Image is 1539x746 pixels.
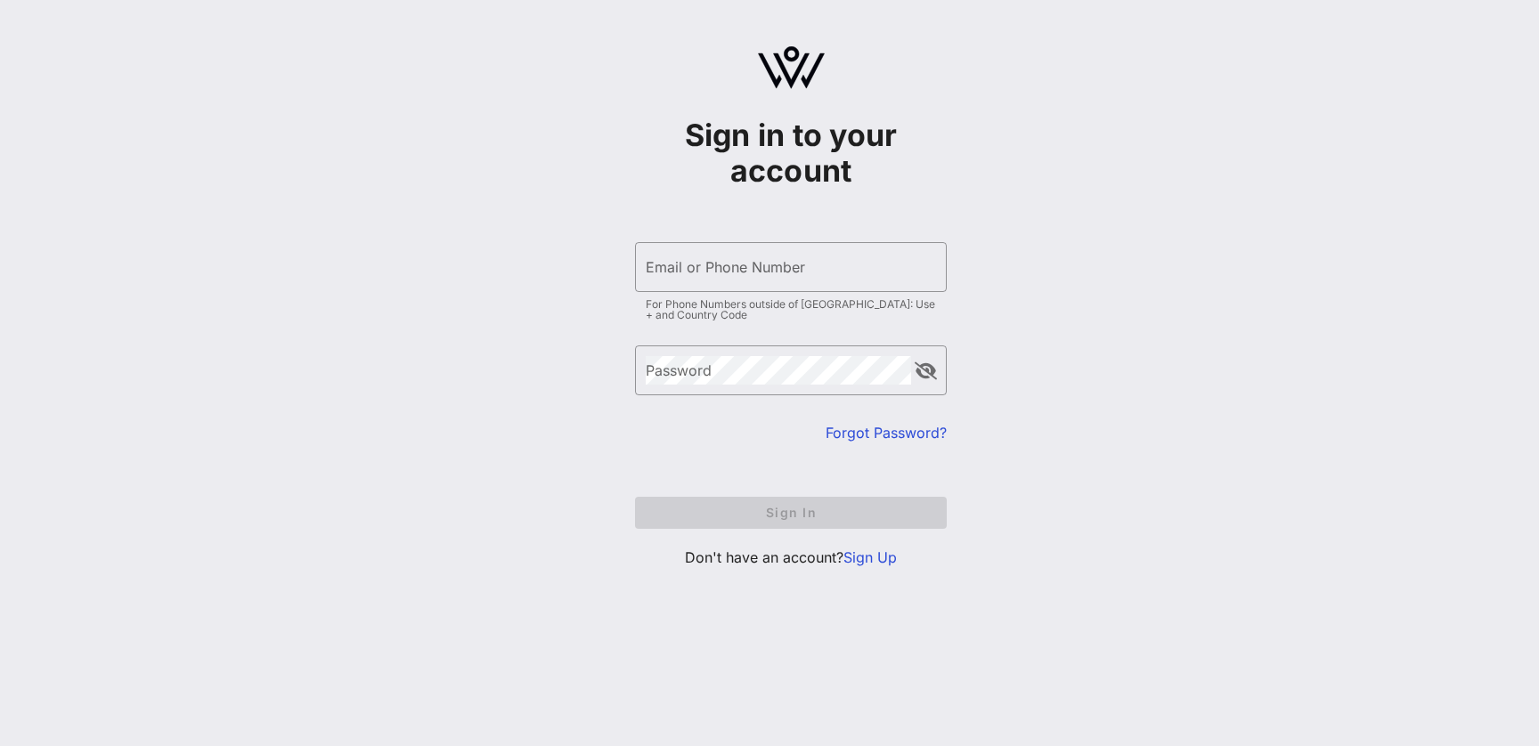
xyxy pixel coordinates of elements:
h1: Sign in to your account [635,118,947,189]
a: Sign Up [843,548,897,566]
button: append icon [915,362,937,380]
div: For Phone Numbers outside of [GEOGRAPHIC_DATA]: Use + and Country Code [646,299,936,320]
p: Don't have an account? [635,547,947,568]
img: logo.svg [758,46,825,89]
a: Forgot Password? [826,424,947,442]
